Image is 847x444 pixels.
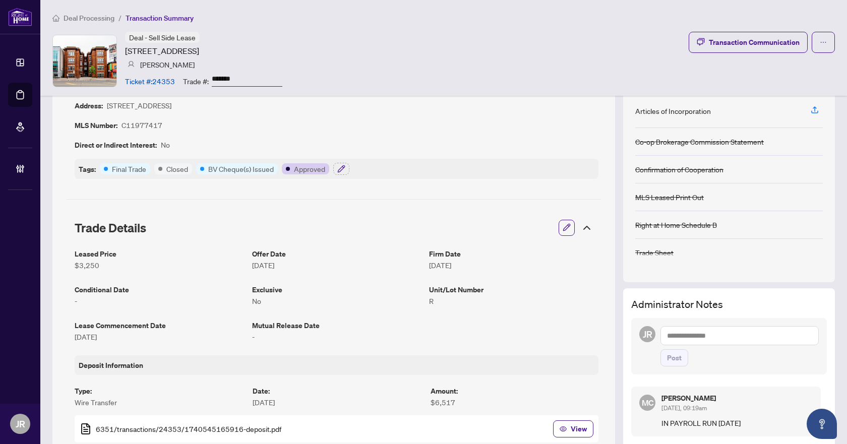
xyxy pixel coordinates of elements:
article: Deposit Information [79,359,143,371]
span: JR [16,417,25,431]
article: [DATE] [75,331,244,342]
article: Type : [75,385,243,397]
article: - [75,295,244,306]
article: Amount : [431,385,598,397]
div: Right at Home Schedule B [635,219,717,230]
article: [DATE] [429,260,598,271]
h5: [PERSON_NAME] [661,395,813,402]
img: logo [8,8,32,26]
div: Trade Sheet [635,247,674,258]
div: Articles of Incorporation [635,105,711,116]
article: [STREET_ADDRESS] [107,100,171,111]
article: - [252,331,421,342]
article: Approved [294,163,325,174]
span: MC [641,397,653,409]
article: Firm Date [429,248,598,260]
span: View [571,421,587,437]
article: Trade #: [183,76,209,87]
article: Mutual Release Date [252,320,421,331]
article: No [161,139,170,151]
article: Ticket #: 24353 [125,76,175,87]
article: Tags: [79,163,96,175]
div: Confirmation of Cooperation [635,164,723,175]
article: MLS Number: [75,119,117,131]
span: [DATE], 09:19am [661,404,707,412]
article: Final Trade [112,163,146,174]
article: Offer Date [252,248,421,260]
article: Address: [75,100,103,111]
h3: Administrator Notes [631,296,827,312]
article: C11977417 [122,119,162,131]
span: Deal Processing [64,14,114,23]
article: Leased Price [75,248,244,260]
article: [PERSON_NAME] [140,59,195,70]
span: 6351/transactions/24353/1740545165916-deposit.pdf [96,423,281,434]
article: Direct or Indirect Interest: [75,139,157,151]
article: Conditional Date [75,284,244,295]
li: / [118,12,122,24]
span: home [52,15,59,22]
button: View [553,420,593,437]
article: Lease Commencement Date [75,320,244,331]
article: No [252,295,421,306]
button: Open asap [807,409,837,439]
article: [DATE] [252,260,421,271]
article: [DATE] [253,397,420,408]
button: Post [660,349,688,366]
article: Unit/Lot Number [429,284,598,295]
article: R [429,295,598,306]
span: Trade Details [75,220,146,235]
article: Closed [166,163,188,174]
div: Trade Details [67,214,601,242]
article: Exclusive [252,284,421,295]
span: eye [560,425,567,432]
p: IN PAYROLL RUN [DATE] [661,417,813,428]
span: Deal - Sell Side Lease [129,33,196,42]
div: MLS Leased Print Out [635,192,704,203]
span: JR [643,327,652,341]
article: Wire Transfer [75,397,243,408]
span: ellipsis [820,39,827,46]
article: $6,517 [431,397,598,408]
article: [STREET_ADDRESS] [125,45,199,57]
span: Transaction Summary [126,14,194,23]
img: IMG-C11977417_1.jpg [53,35,116,87]
div: Transaction Communication [709,34,800,50]
article: BV Cheque(s) Issued [208,163,274,174]
article: $3,250 [75,260,244,271]
div: Co-op Brokerage Commission Statement [635,136,764,147]
button: Transaction Communication [689,32,808,53]
img: svg%3e [128,61,135,68]
article: Date : [253,385,420,397]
